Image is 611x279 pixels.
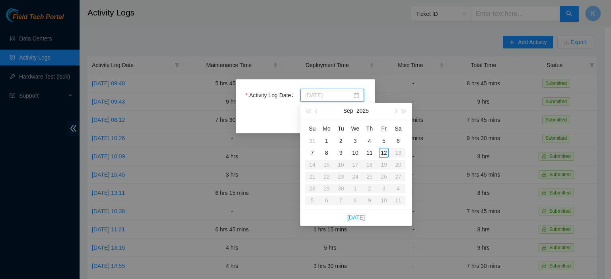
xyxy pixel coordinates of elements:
div: 5 [379,136,389,146]
button: 2025 [356,103,369,119]
td: 2025-09-08 [319,147,334,159]
div: 10 [350,148,360,158]
div: 2 [336,136,346,146]
td: 2025-09-07 [305,147,319,159]
input: Activity Log Date [305,91,352,100]
div: 8 [322,148,331,158]
label: Activity Log Date [245,89,296,102]
div: 11 [365,148,374,158]
td: 2025-09-05 [377,135,391,147]
td: 2025-09-03 [348,135,362,147]
th: Th [362,122,377,135]
td: 2025-09-10 [348,147,362,159]
th: Fr [377,122,391,135]
td: 2025-09-01 [319,135,334,147]
div: 12 [379,148,389,158]
td: 2025-09-06 [391,135,405,147]
div: 3 [350,136,360,146]
td: 2025-09-02 [334,135,348,147]
button: Sep [343,103,353,119]
div: 9 [336,148,346,158]
th: Tu [334,122,348,135]
div: 7 [307,148,317,158]
div: 4 [365,136,374,146]
td: 2025-08-31 [305,135,319,147]
div: 6 [393,136,403,146]
div: 31 [307,136,317,146]
th: Su [305,122,319,135]
td: 2025-09-09 [334,147,348,159]
div: 1 [322,136,331,146]
th: Mo [319,122,334,135]
td: 2025-09-04 [362,135,377,147]
a: [DATE] [347,214,365,221]
th: Sa [391,122,405,135]
td: 2025-09-11 [362,147,377,159]
th: We [348,122,362,135]
td: 2025-09-12 [377,147,391,159]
